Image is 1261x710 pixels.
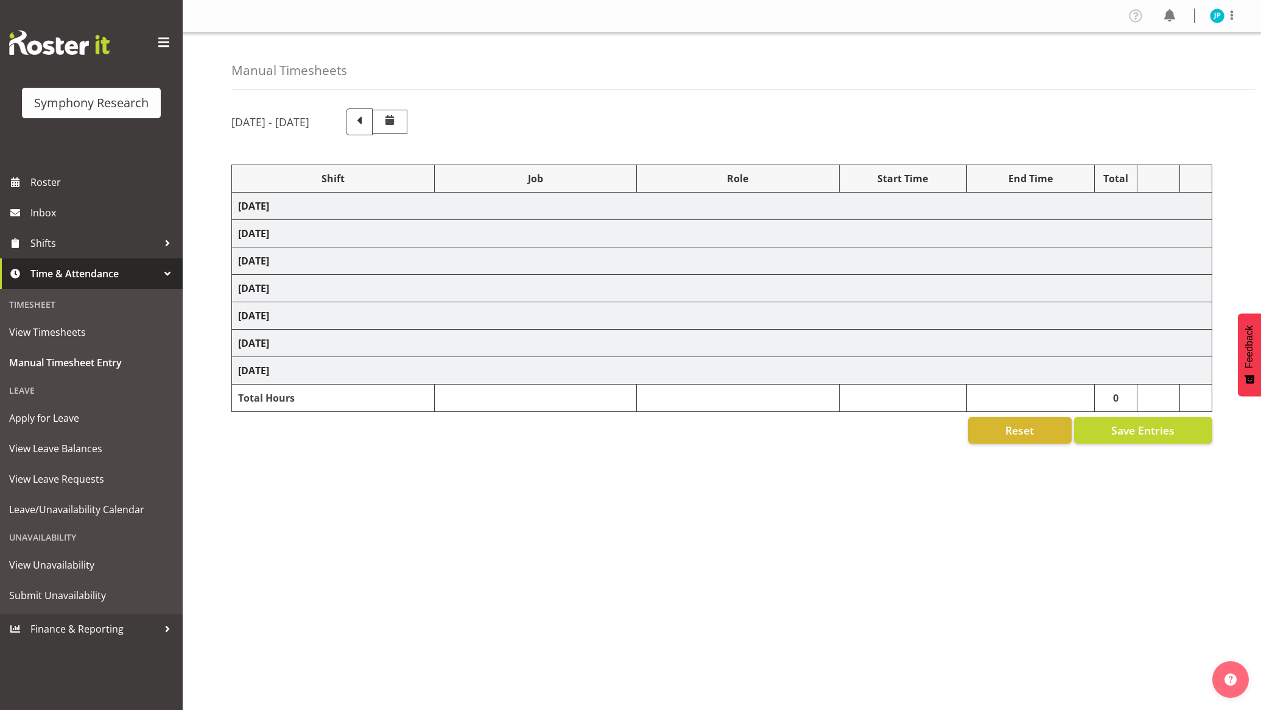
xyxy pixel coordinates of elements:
[1005,422,1034,438] span: Reset
[3,292,180,317] div: Timesheet
[9,323,174,341] span: View Timesheets
[238,171,428,186] div: Shift
[3,347,180,378] a: Manual Timesheet Entry
[9,439,174,458] span: View Leave Balances
[34,94,149,112] div: Symphony Research
[30,234,158,252] span: Shifts
[3,580,180,611] a: Submit Unavailability
[643,171,833,186] div: Role
[1074,417,1212,444] button: Save Entries
[9,586,174,605] span: Submit Unavailability
[232,357,1212,385] td: [DATE]
[232,302,1212,330] td: [DATE]
[3,433,180,464] a: View Leave Balances
[3,525,180,550] div: Unavailability
[1210,9,1224,23] img: jake-pringle11873.jpg
[1244,325,1255,368] span: Feedback
[9,500,174,519] span: Leave/Unavailability Calendar
[3,464,180,494] a: View Leave Requests
[3,494,180,525] a: Leave/Unavailability Calendar
[232,330,1212,357] td: [DATE]
[30,264,158,283] span: Time & Attendance
[1101,171,1131,186] div: Total
[231,63,347,77] h4: Manual Timesheets
[232,275,1212,302] td: [DATE]
[232,193,1212,220] td: [DATE]
[232,220,1212,247] td: [DATE]
[30,204,177,222] span: Inbox
[9,353,174,372] span: Manual Timesheet Entry
[3,317,180,347] a: View Timesheets
[1224,673,1237,686] img: help-xxl-2.png
[232,385,435,412] td: Total Hours
[1238,313,1261,396] button: Feedback - Show survey
[973,171,1088,186] div: End Time
[3,378,180,403] div: Leave
[3,403,180,433] a: Apply for Leave
[968,417,1072,444] button: Reset
[441,171,631,186] div: Job
[9,556,174,574] span: View Unavailability
[846,171,961,186] div: Start Time
[30,173,177,191] span: Roster
[1095,385,1137,412] td: 0
[9,30,110,55] img: Rosterit website logo
[3,550,180,580] a: View Unavailability
[1111,422,1175,438] span: Save Entries
[232,247,1212,275] td: [DATE]
[9,409,174,427] span: Apply for Leave
[9,470,174,488] span: View Leave Requests
[30,620,158,638] span: Finance & Reporting
[231,115,309,129] h5: [DATE] - [DATE]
